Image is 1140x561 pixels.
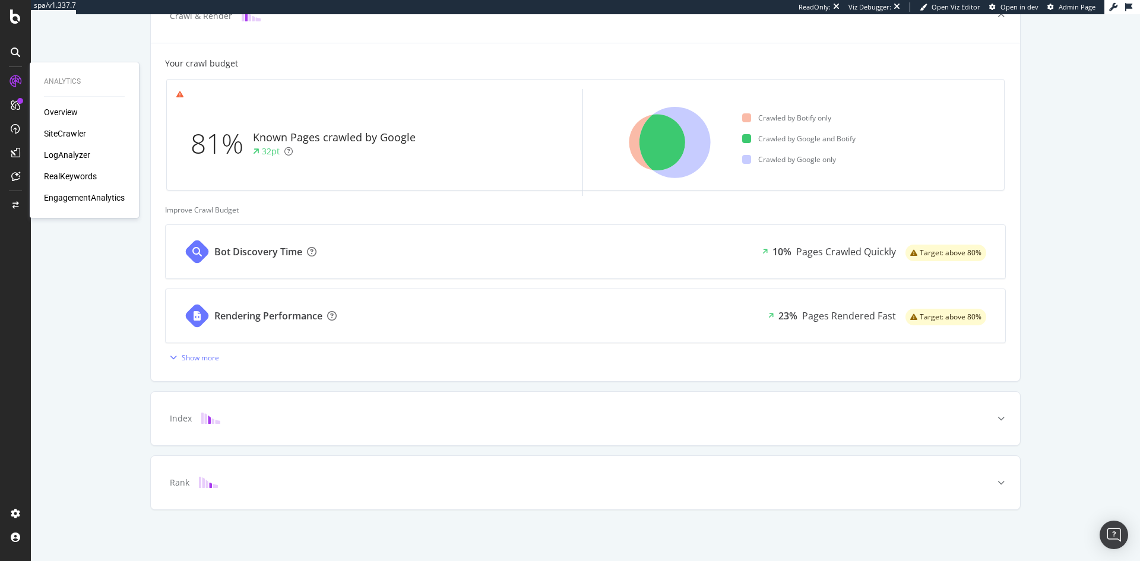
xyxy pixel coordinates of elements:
[742,154,836,164] div: Crawled by Google only
[905,309,986,325] div: warning label
[170,477,189,489] div: Rank
[905,245,986,261] div: warning label
[796,245,896,259] div: Pages Crawled Quickly
[932,2,980,11] span: Open Viz Editor
[44,170,97,182] a: RealKeywords
[214,245,302,259] div: Bot Discovery Time
[44,149,90,161] a: LogAnalyzer
[778,309,797,323] div: 23%
[242,10,261,21] img: block-icon
[165,58,238,69] div: Your crawl budget
[182,353,219,363] div: Show more
[165,224,1006,279] a: Bot Discovery Time10%Pages Crawled Quicklywarning label
[44,106,78,118] a: Overview
[262,145,280,157] div: 32pt
[170,10,232,22] div: Crawl & Render
[920,2,980,12] a: Open Viz Editor
[214,309,322,323] div: Rendering Performance
[201,413,220,424] img: block-icon
[802,309,896,323] div: Pages Rendered Fast
[170,413,192,424] div: Index
[742,113,831,123] div: Crawled by Botify only
[920,249,981,256] span: Target: above 80%
[920,313,981,321] span: Target: above 80%
[1000,2,1038,11] span: Open in dev
[253,130,416,145] div: Known Pages crawled by Google
[191,124,253,163] div: 81%
[1100,521,1128,549] div: Open Intercom Messenger
[848,2,891,12] div: Viz Debugger:
[165,205,1006,215] div: Improve Crawl Budget
[989,2,1038,12] a: Open in dev
[165,348,219,367] button: Show more
[772,245,791,259] div: 10%
[44,192,125,204] a: EngagementAnalytics
[165,289,1006,343] a: Rendering Performance23%Pages Rendered Fastwarning label
[799,2,831,12] div: ReadOnly:
[44,77,125,87] div: Analytics
[1047,2,1095,12] a: Admin Page
[199,477,218,488] img: block-icon
[742,134,856,144] div: Crawled by Google and Botify
[44,128,86,140] a: SiteCrawler
[1059,2,1095,11] span: Admin Page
